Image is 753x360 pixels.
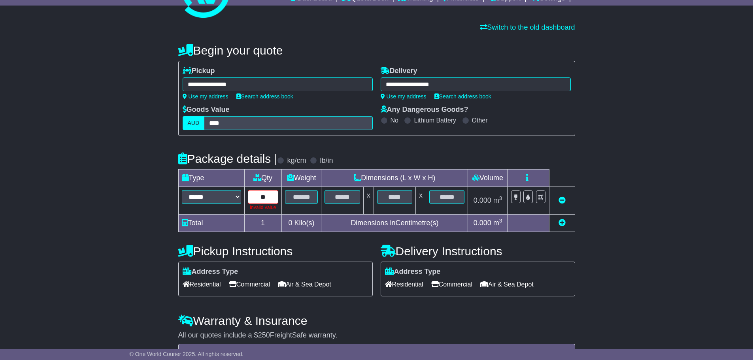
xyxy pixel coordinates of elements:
[244,215,281,232] td: 1
[468,170,508,187] td: Volume
[559,219,566,227] a: Add new item
[130,351,244,357] span: © One World Courier 2025. All rights reserved.
[321,170,468,187] td: Dimensions (L x W x H)
[287,156,306,165] label: kg/cm
[178,314,575,327] h4: Warranty & Insurance
[178,152,277,165] h4: Package details |
[474,196,491,204] span: 0.000
[244,170,281,187] td: Qty
[178,170,244,187] td: Type
[178,331,575,340] div: All our quotes include a $ FreightSafe warranty.
[381,67,417,75] label: Delivery
[480,23,575,31] a: Switch to the old dashboard
[385,278,423,290] span: Residential
[431,278,472,290] span: Commercial
[559,196,566,204] a: Remove this item
[248,204,278,211] div: Invalid value
[178,215,244,232] td: Total
[183,268,238,276] label: Address Type
[385,268,441,276] label: Address Type
[258,331,270,339] span: 250
[178,245,373,258] h4: Pickup Instructions
[472,117,488,124] label: Other
[178,44,575,57] h4: Begin your quote
[499,195,502,201] sup: 3
[474,219,491,227] span: 0.000
[321,215,468,232] td: Dimensions in Centimetre(s)
[414,117,456,124] label: Lithium Battery
[416,187,426,215] td: x
[363,187,374,215] td: x
[493,219,502,227] span: m
[381,106,468,114] label: Any Dangerous Goods?
[381,245,575,258] h4: Delivery Instructions
[183,116,205,130] label: AUD
[281,215,321,232] td: Kilo(s)
[278,278,331,290] span: Air & Sea Depot
[183,67,215,75] label: Pickup
[183,93,228,100] a: Use my address
[183,106,230,114] label: Goods Value
[281,170,321,187] td: Weight
[236,93,293,100] a: Search address book
[480,278,534,290] span: Air & Sea Depot
[391,117,398,124] label: No
[493,196,502,204] span: m
[434,93,491,100] a: Search address book
[229,278,270,290] span: Commercial
[320,156,333,165] label: lb/in
[289,219,293,227] span: 0
[381,93,427,100] a: Use my address
[183,278,221,290] span: Residential
[499,218,502,224] sup: 3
